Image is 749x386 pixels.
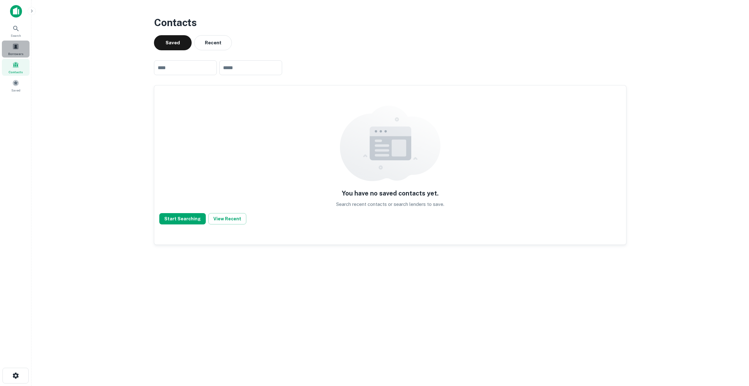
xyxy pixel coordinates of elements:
button: Recent [194,35,232,50]
img: capitalize-icon.png [10,5,22,18]
iframe: Chat Widget [718,336,749,366]
span: Saved [11,88,20,93]
a: Contacts [2,59,30,76]
a: Search [2,22,30,39]
img: empty content [340,106,440,181]
button: Start Searching [159,213,206,224]
span: Contacts [8,69,23,74]
span: Search [11,33,21,38]
span: Borrowers [8,51,23,56]
h5: You have no saved contacts yet. [342,189,439,198]
p: Search recent contacts or search lenders to save. [336,201,444,208]
button: Saved [154,35,192,50]
a: Saved [2,77,30,94]
button: View Recent [208,213,246,224]
h3: Contacts [154,15,626,30]
a: Borrowers [2,41,30,58]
